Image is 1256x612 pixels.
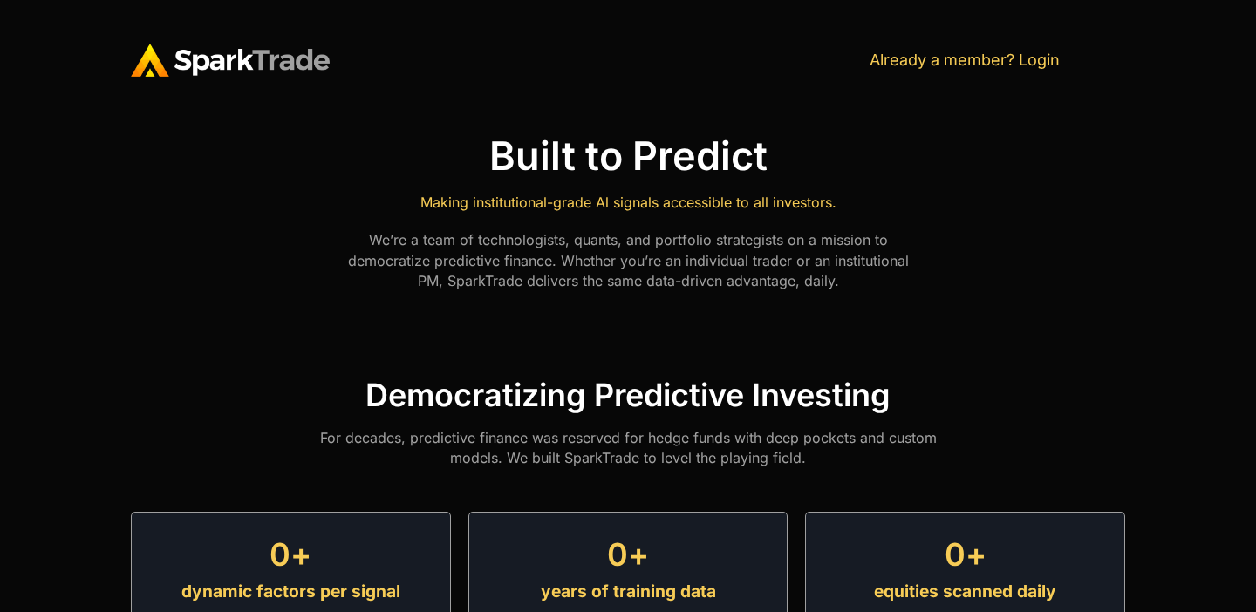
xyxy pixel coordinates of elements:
[290,539,400,570] span: +
[335,136,922,175] h1: Built to Predict
[270,539,290,570] span: 0
[945,539,966,570] span: 0
[541,570,716,612] div: years of training data
[870,51,1060,69] a: Already a member? Login
[874,570,1056,612] div: equities scanned daily
[966,539,1057,570] span: +
[335,230,922,291] p: We’re a team of technologists, quants, and portfolio strategists on a mission to democratize pred...
[131,379,1125,411] h2: Democratizing Predictive Investing
[607,539,628,570] span: 0
[335,193,922,213] p: Making institutional-grade Al signals accessible to all investors.
[628,539,716,570] span: +
[181,570,400,612] div: dynamic factors per signal
[131,428,1125,469] p: For decades, predictive finance was reserved for hedge funds with deep pockets and custom models....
